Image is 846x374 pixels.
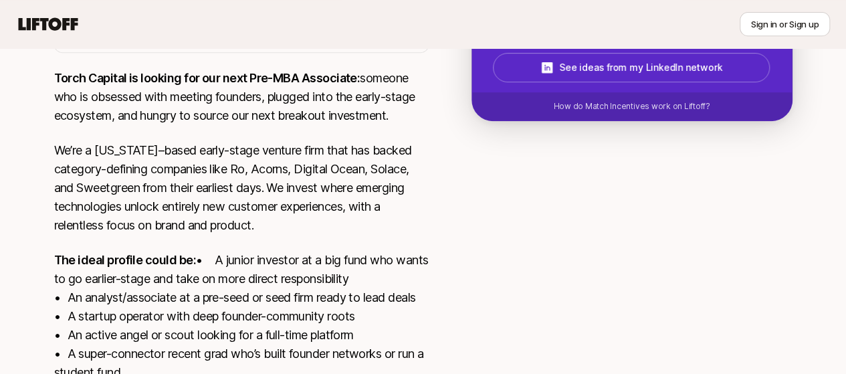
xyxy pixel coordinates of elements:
[553,100,710,112] p: How do Match Incentives work on Liftoff?
[54,71,360,85] strong: Torch Capital is looking for our next Pre-MBA Associate:
[559,60,722,76] p: See ideas from my LinkedIn network
[54,253,196,267] strong: The ideal profile could be:
[493,53,770,82] button: See ideas from my LinkedIn network
[54,141,429,235] p: We’re a [US_STATE]–based early-stage venture firm that has backed category-defining companies lik...
[740,12,830,36] button: Sign in or Sign up
[54,69,429,125] p: someone who is obsessed with meeting founders, plugged into the early-stage ecosystem, and hungry...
